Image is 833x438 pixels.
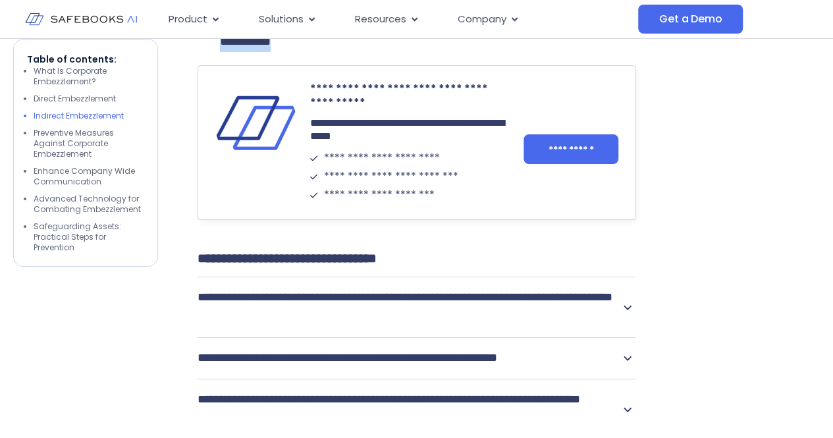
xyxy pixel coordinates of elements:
span: Company [458,12,506,27]
li: Safeguarding Assets: Practical Steps for Prevention [34,221,144,253]
li: Advanced Technology for Combating Embezzlement [34,194,144,215]
a: Get a Demo [638,5,743,34]
div: Menu Toggle [158,7,638,32]
li: Direct Embezzlement [34,94,144,104]
nav: Menu [158,7,638,32]
span: Product [169,12,207,27]
li: Indirect Embezzlement [34,111,144,121]
li: What Is Corporate Embezzlement? [34,66,144,87]
span: Get a Demo [659,13,722,26]
span: Solutions [259,12,304,27]
p: Table of contents: [27,53,144,66]
li: Preventive Measures Against Corporate Embezzlement [34,128,144,159]
span: Resources [355,12,406,27]
li: Enhance Company Wide Communication [34,166,144,187]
